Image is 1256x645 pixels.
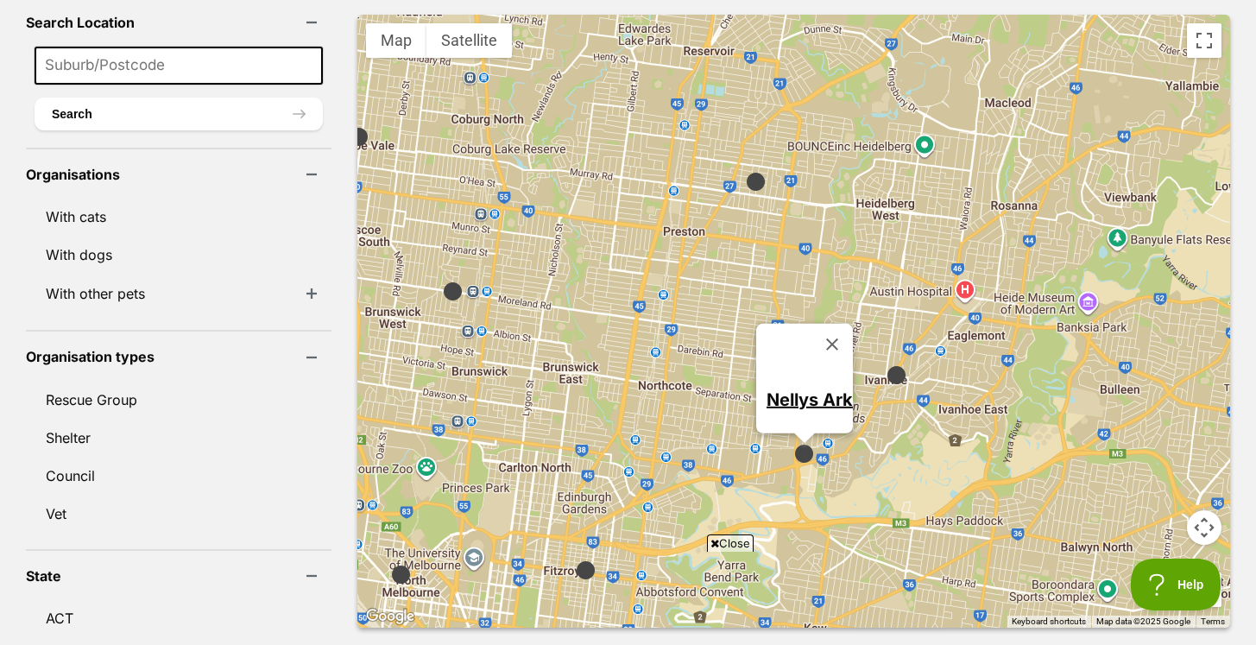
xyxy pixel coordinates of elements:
a: Nellys Ark [767,389,853,409]
li: With other pets [26,275,331,313]
button: Show satellite imagery [426,23,512,58]
a: Council [26,458,331,494]
a: ACT [26,600,331,636]
a: Shelter [26,420,331,456]
button: Close [811,324,853,365]
iframe: Advertisement [314,559,943,636]
a: Terms (opens in new tab) [1201,617,1225,626]
header: State [26,568,331,584]
button: Map camera controls [1187,510,1221,545]
span: Close [707,534,754,552]
a: Vet [26,496,331,532]
button: Search [35,98,323,130]
a: With dogs [26,237,331,273]
header: Search Location [26,15,331,30]
button: Toggle fullscreen view [1187,23,1221,58]
header: Organisation types [26,349,331,364]
header: Organisations [26,167,331,182]
button: Show street map [366,23,426,58]
input: Suburb/Postcode [35,47,323,85]
a: Rescue Group [26,382,331,418]
iframe: Help Scout Beacon - Open [1131,559,1221,610]
button: Keyboard shortcuts [1012,616,1086,628]
span: Map data ©2025 Google [1096,617,1190,626]
a: With cats [26,199,331,235]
